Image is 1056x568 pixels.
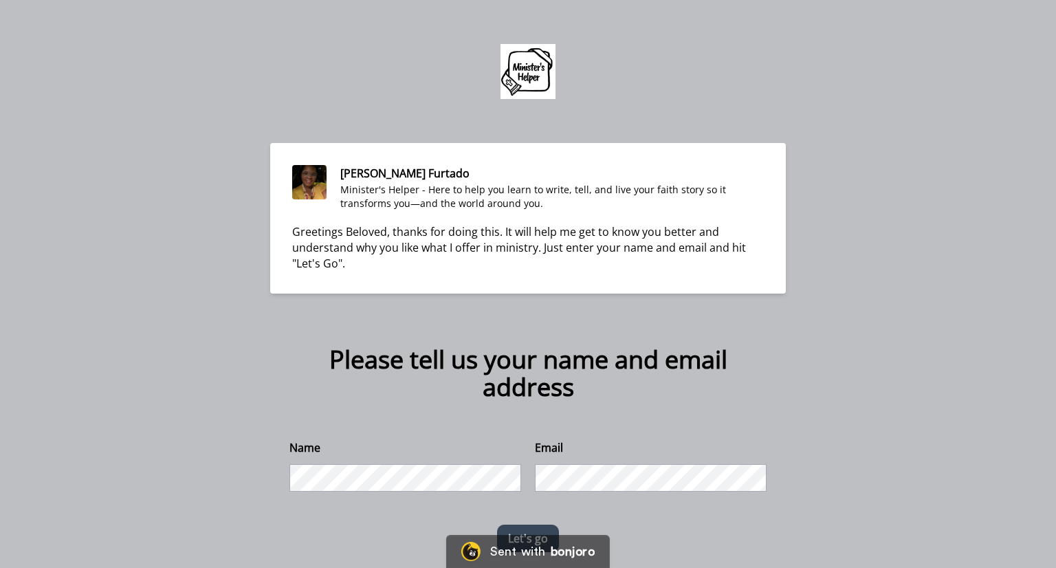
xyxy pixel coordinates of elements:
div: Please tell us your name and email address [289,346,767,401]
div: Sent with [490,545,545,558]
label: Email [535,439,563,456]
a: Bonjoro LogoSent withbonjoro [446,535,610,568]
img: Minister's Helper - Here to help you learn to write, tell, and live your faith story so it transf... [292,165,327,199]
button: Let's go [497,525,559,552]
div: Minister's Helper - Here to help you learn to write, tell, and live your faith story so it transf... [340,183,764,210]
div: [PERSON_NAME] Furtado [340,165,764,182]
label: Name [289,439,320,456]
div: bonjoro [551,545,595,558]
img: https://cdn.bonjoro.com/media/1199e3a3-6fb0-4eed-8170-50515c2f037f/c75d9d6a-4a24-4a2d-9fa4-1f54d4... [500,44,555,99]
img: Bonjoro Logo [461,542,481,561]
span: Greetings Beloved, thanks for doing this. It will help me get to know you better and understand w... [292,224,749,271]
